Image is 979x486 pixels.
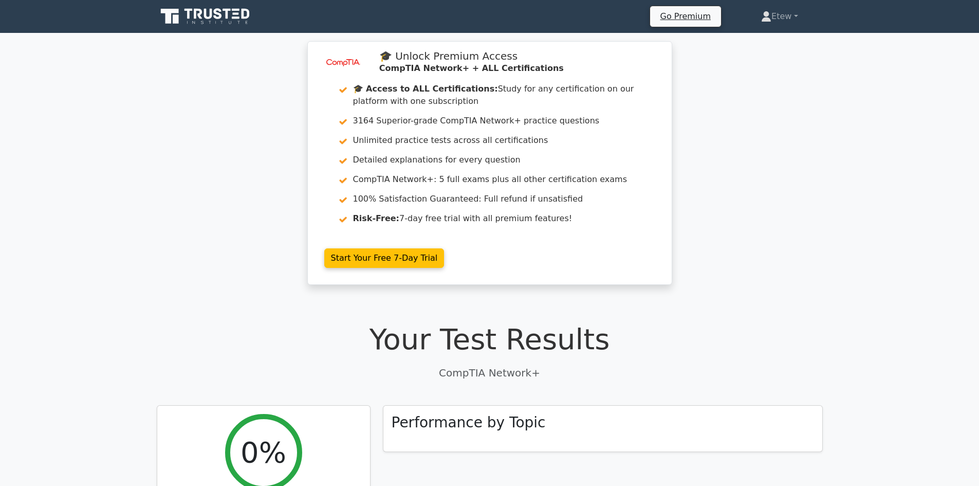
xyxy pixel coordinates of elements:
h2: 0% [241,435,286,470]
h1: Your Test Results [157,322,823,356]
a: Start Your Free 7-Day Trial [324,248,445,268]
a: Etew [736,6,822,27]
p: CompTIA Network+ [157,365,823,381]
h3: Performance by Topic [392,414,546,431]
a: Go Premium [654,9,717,23]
